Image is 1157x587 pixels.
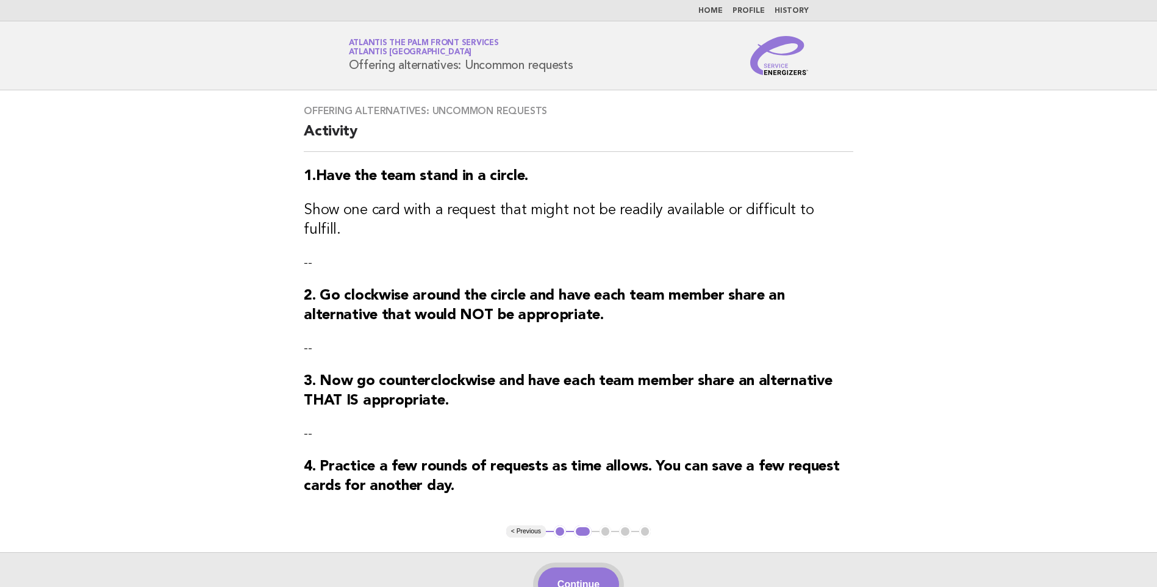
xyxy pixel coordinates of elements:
strong: 1.Have the team stand in a circle. [304,169,528,184]
p: -- [304,340,853,357]
p: -- [304,254,853,272]
button: < Previous [506,525,546,538]
a: Home [698,7,723,15]
img: Service Energizers [750,36,809,75]
h1: Offering alternatives: Uncommon requests [349,40,573,71]
strong: 2. Go clockwise around the circle and have each team member share an alternative that would NOT b... [304,289,785,323]
h3: Offering alternatives: Uncommon requests [304,105,853,117]
a: Profile [733,7,765,15]
strong: 3. Now go counterclockwise and have each team member share an alternative THAT IS appropriate. [304,374,832,408]
button: 1 [554,525,566,538]
h2: Activity [304,122,853,152]
span: Atlantis [GEOGRAPHIC_DATA] [349,49,472,57]
p: -- [304,425,853,442]
a: History [775,7,809,15]
a: Atlantis The Palm Front ServicesAtlantis [GEOGRAPHIC_DATA] [349,39,499,56]
strong: 4. Practice a few rounds of requests as time allows. You can save a few request cards for another... [304,459,839,494]
button: 2 [574,525,592,538]
h3: Show one card with a request that might not be readily available or difficult to fulfill. [304,201,853,240]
